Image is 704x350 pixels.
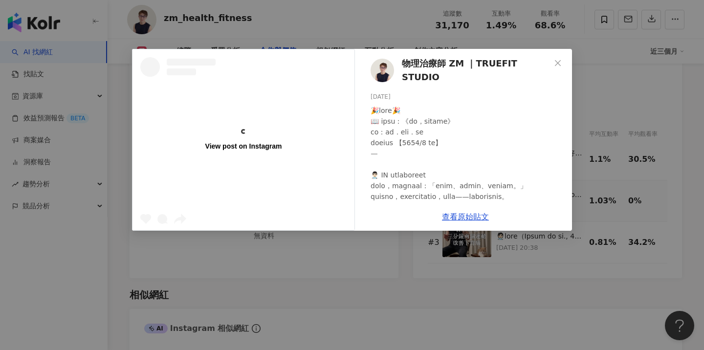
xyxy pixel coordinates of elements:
a: View post on Instagram [132,49,354,230]
span: close [554,59,562,67]
a: 查看原始貼文 [442,212,489,221]
div: View post on Instagram [205,142,282,151]
span: 物理治療師 ZM ｜TRUEFIT STUDIO [402,57,550,85]
img: KOL Avatar [371,59,394,82]
a: KOL Avatar物理治療師 ZM ｜TRUEFIT STUDIO [371,57,550,85]
div: [DATE] [371,92,564,102]
button: Close [548,53,568,73]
